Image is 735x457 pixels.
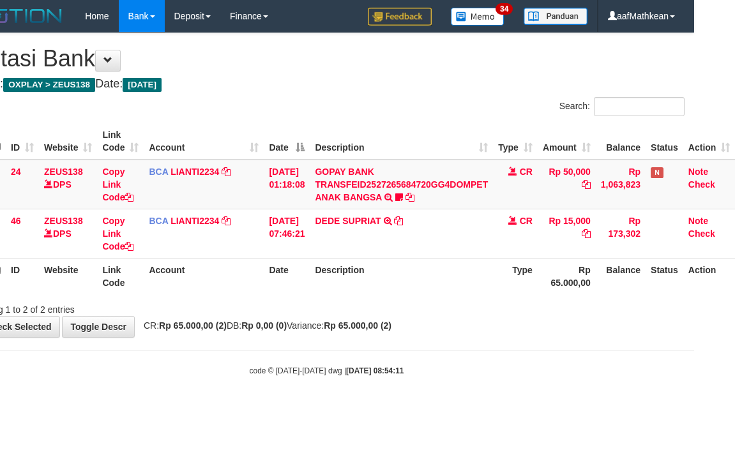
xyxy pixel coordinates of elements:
[405,192,414,202] a: Copy GOPAY BANK TRANSFEID2527265684720GG4DOMPET ANAK BANGSA to clipboard
[137,320,391,331] span: CR: DB: Variance:
[11,216,21,226] span: 46
[596,258,646,294] th: Balance
[6,258,39,294] th: ID
[264,209,310,258] td: [DATE] 07:46:21
[39,160,97,209] td: DPS
[315,216,381,226] a: DEDE SUPRIAT
[582,179,591,190] a: Copy Rp 50,000 to clipboard
[3,78,95,92] span: OXPLAY > ZEUS138
[222,167,231,177] a: Copy LIANTI2234 to clipboard
[62,316,135,338] a: Toggle Descr
[149,216,168,226] span: BCA
[264,123,310,160] th: Date: activate to sort column descending
[451,8,504,26] img: Button%20Memo.svg
[520,216,533,226] span: CR
[250,366,404,375] small: code © [DATE]-[DATE] dwg |
[241,320,287,331] strong: Rp 0,00 (0)
[149,167,168,177] span: BCA
[688,216,708,226] a: Note
[559,97,685,116] label: Search:
[39,258,97,294] th: Website
[596,123,646,160] th: Balance
[538,123,596,160] th: Amount: activate to sort column ascending
[264,258,310,294] th: Date
[688,228,715,239] a: Check
[596,160,646,209] td: Rp 1,063,823
[144,123,264,160] th: Account: activate to sort column ascending
[159,320,227,331] strong: Rp 65.000,00 (2)
[222,216,231,226] a: Copy LIANTI2234 to clipboard
[688,167,708,177] a: Note
[310,123,493,160] th: Description: activate to sort column ascending
[264,160,310,209] td: [DATE] 01:18:08
[97,258,144,294] th: Link Code
[368,8,432,26] img: Feedback.jpg
[144,258,264,294] th: Account
[346,366,404,375] strong: [DATE] 08:54:11
[39,209,97,258] td: DPS
[538,209,596,258] td: Rp 15,000
[520,167,533,177] span: CR
[394,216,403,226] a: Copy DEDE SUPRIAT to clipboard
[496,3,513,15] span: 34
[596,209,646,258] td: Rp 173,302
[538,258,596,294] th: Rp 65.000,00
[44,216,83,226] a: ZEUS138
[538,160,596,209] td: Rp 50,000
[44,167,83,177] a: ZEUS138
[170,167,219,177] a: LIANTI2234
[688,179,715,190] a: Check
[646,123,683,160] th: Status
[102,167,133,202] a: Copy Link Code
[123,78,162,92] span: [DATE]
[39,123,97,160] th: Website: activate to sort column ascending
[594,97,685,116] input: Search:
[170,216,219,226] a: LIANTI2234
[97,123,144,160] th: Link Code: activate to sort column ascending
[6,123,39,160] th: ID: activate to sort column ascending
[646,258,683,294] th: Status
[493,258,538,294] th: Type
[651,167,663,178] span: Has Note
[324,320,391,331] strong: Rp 65.000,00 (2)
[102,216,133,251] a: Copy Link Code
[310,258,493,294] th: Description
[315,167,488,202] a: GOPAY BANK TRANSFEID2527265684720GG4DOMPET ANAK BANGSA
[11,167,21,177] span: 24
[524,8,587,25] img: panduan.png
[582,228,591,239] a: Copy Rp 15,000 to clipboard
[493,123,538,160] th: Type: activate to sort column ascending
